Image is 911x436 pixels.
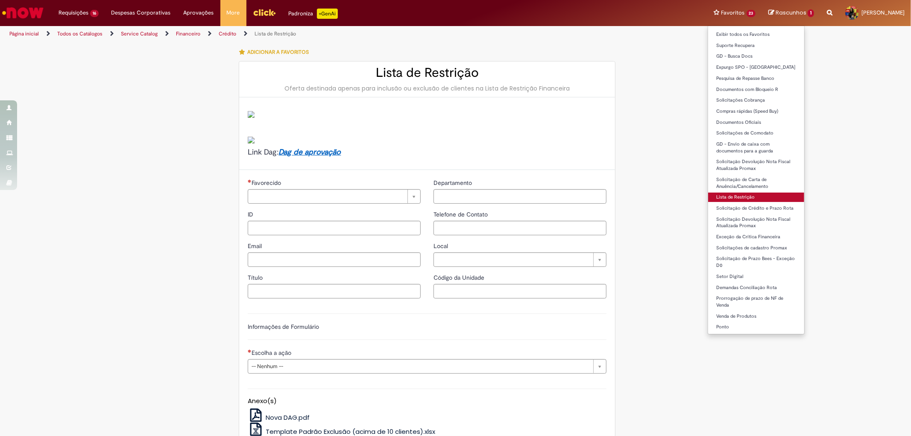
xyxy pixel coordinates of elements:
input: Email [248,252,421,267]
a: Dag de aprovação [278,147,341,157]
img: ServiceNow [1,4,45,21]
a: Limpar campo Favorecido [248,189,421,204]
a: GD - Busca Docs [708,52,805,61]
input: Telefone de Contato [434,221,606,235]
img: sys_attachment.do [248,137,255,143]
a: Solicitações Cobrança [708,96,805,105]
span: Adicionar a Favoritos [247,49,309,56]
span: Rascunhos [776,9,806,17]
ul: Trilhas de página [6,26,601,42]
span: Título [248,274,264,281]
a: Todos os Catálogos [57,30,103,37]
a: Documentos Oficiais [708,118,805,127]
input: ID [248,221,421,235]
a: Suporte Recupera [708,41,805,50]
input: Código da Unidade [434,284,606,298]
a: Nova DAG.pdf [248,413,310,422]
a: Crédito [219,30,236,37]
a: Rascunhos [768,9,814,17]
img: click_logo_yellow_360x200.png [253,6,276,19]
a: Service Catalog [121,30,158,37]
a: Template Padrão Exclusão (acima de 10 clientes).xlsx [248,427,435,436]
a: Financeiro [176,30,200,37]
button: Adicionar a Favoritos [239,43,313,61]
h4: Link Dag: [248,148,606,157]
a: Expurgo SPO - [GEOGRAPHIC_DATA] [708,63,805,72]
a: Solicitação de Crédito e Prazo Rota [708,204,805,213]
h2: Lista de Restrição [248,66,606,80]
span: Despesas Corporativas [111,9,171,17]
a: Solicitações de Comodato [708,129,805,138]
span: Requisições [59,9,88,17]
span: More [227,9,240,17]
a: Demandas Conciliação Rota [708,283,805,293]
span: Email [248,242,264,250]
span: 23 [747,10,756,17]
a: Setor Digital [708,272,805,281]
a: Lista de Restrição [708,193,805,202]
div: Oferta destinada apenas para inclusão ou exclusão de clientes na Lista de Restrição Financeira [248,84,606,93]
span: Código da Unidade [434,274,486,281]
a: Exceção da Crítica Financeira [708,232,805,242]
a: Pesquisa de Repasse Banco [708,74,805,83]
p: +GenAi [317,9,338,19]
span: Escolha a ação [252,349,293,357]
a: Solicitações de cadastro Promax [708,243,805,253]
input: Departamento [434,189,606,204]
span: Necessários - Favorecido [252,179,283,187]
a: Página inicial [9,30,39,37]
span: [PERSON_NAME] [861,9,905,16]
span: Template Padrão Exclusão (acima de 10 clientes).xlsx [266,427,435,436]
span: Necessários [248,179,252,183]
span: Nova DAG.pdf [266,413,310,422]
a: Limpar campo Local [434,252,606,267]
span: 16 [90,10,99,17]
a: Lista de Restrição [255,30,296,37]
span: Telefone de Contato [434,211,489,218]
a: GD - Envio de caixa com documentos para a guarda [708,140,805,155]
span: -- Nenhum -- [252,360,589,373]
img: sys_attachment.do [248,111,255,118]
span: Aprovações [184,9,214,17]
a: Solicitação Devolução Nota Fiscal Atualizada Promax [708,215,805,231]
input: Título [248,284,421,298]
a: Compras rápidas (Speed Buy) [708,107,805,116]
span: ID [248,211,255,218]
span: Departamento [434,179,474,187]
ul: Favoritos [708,26,805,334]
a: Exibir todos os Favoritos [708,30,805,39]
a: Solicitação Devolução Nota Fiscal Atualizada Promax [708,157,805,173]
a: Prorrogação de prazo de NF de Venda [708,294,805,310]
a: Solicitação de Carta de Anuência/Cancelamento [708,175,805,191]
span: Favoritos [721,9,745,17]
span: Necessários [248,349,252,353]
span: Local [434,242,450,250]
a: Documentos com Bloqueio R [708,85,805,94]
label: Informações de Formulário [248,323,319,331]
a: Solicitação de Prazo Bees - Exceção D0 [708,254,805,270]
a: Ponto [708,322,805,332]
h5: Anexo(s) [248,398,606,405]
a: Venda de Produtos [708,312,805,321]
div: Padroniza [289,9,338,19]
span: 1 [808,9,814,17]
